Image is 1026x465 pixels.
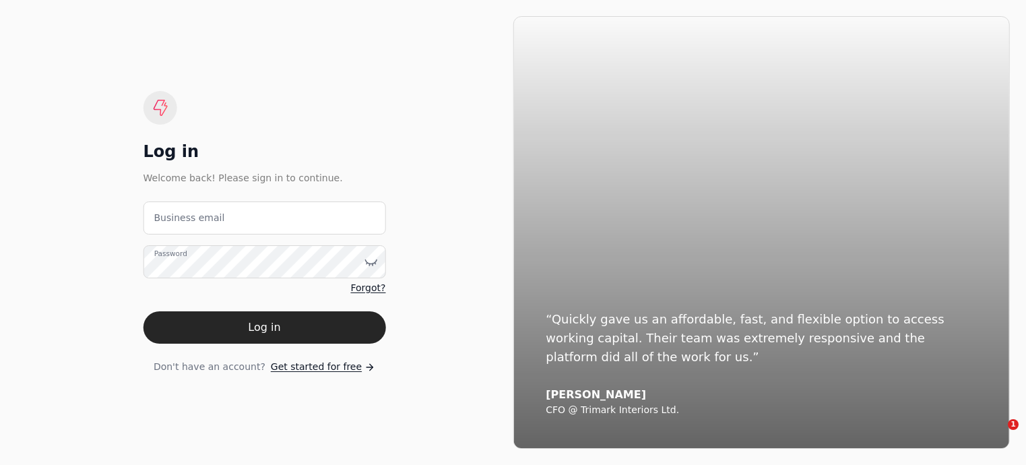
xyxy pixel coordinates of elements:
[546,388,977,402] div: [PERSON_NAME]
[143,141,385,162] div: Log in
[271,360,362,374] span: Get started for free
[154,211,224,225] label: Business email
[546,310,977,367] div: “Quickly gave us an affordable, fast, and flexible option to access working capital. Their team w...
[143,170,385,185] div: Welcome back! Please sign in to continue.
[143,311,385,344] button: Log in
[546,404,977,416] div: CFO @ Trimark Interiors Ltd.
[271,360,375,374] a: Get started for free
[154,360,265,374] span: Don't have an account?
[1008,419,1019,430] span: 1
[350,281,385,295] a: Forgot?
[980,419,1013,452] iframe: Intercom live chat
[154,249,187,259] label: Password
